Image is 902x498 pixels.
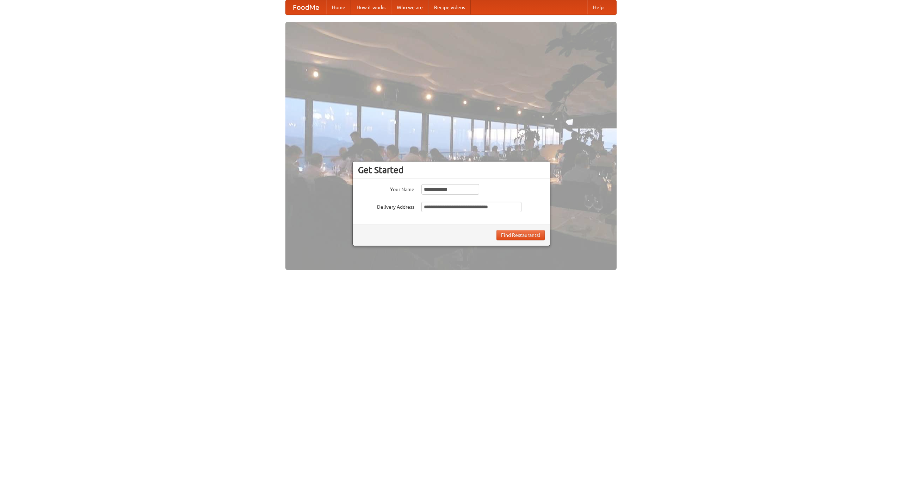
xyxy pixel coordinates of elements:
label: Delivery Address [358,202,414,210]
label: Your Name [358,184,414,193]
a: How it works [351,0,391,14]
a: Help [587,0,609,14]
a: Who we are [391,0,428,14]
a: FoodMe [286,0,326,14]
a: Home [326,0,351,14]
button: Find Restaurants! [496,230,545,240]
a: Recipe videos [428,0,471,14]
h3: Get Started [358,165,545,175]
